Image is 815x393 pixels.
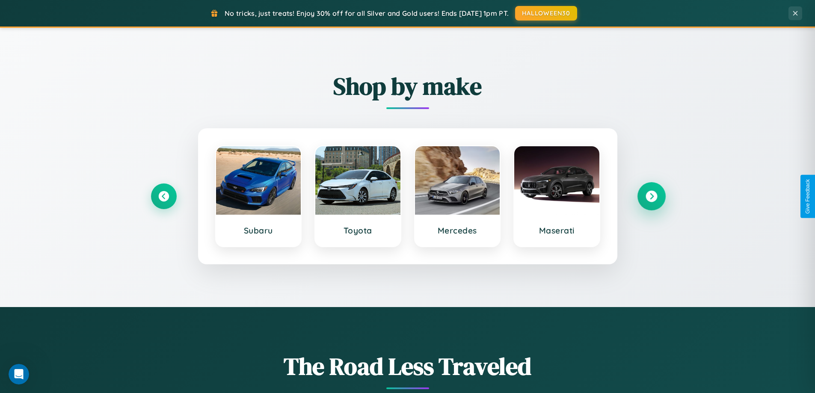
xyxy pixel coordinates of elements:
h3: Maserati [523,225,591,236]
div: Give Feedback [805,179,811,214]
iframe: Intercom live chat [9,364,29,384]
h3: Toyota [324,225,392,236]
h3: Subaru [225,225,293,236]
h3: Mercedes [424,225,492,236]
h1: The Road Less Traveled [151,350,664,383]
button: HALLOWEEN30 [515,6,577,21]
h2: Shop by make [151,70,664,103]
span: No tricks, just treats! Enjoy 30% off for all Silver and Gold users! Ends [DATE] 1pm PT. [225,9,509,18]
